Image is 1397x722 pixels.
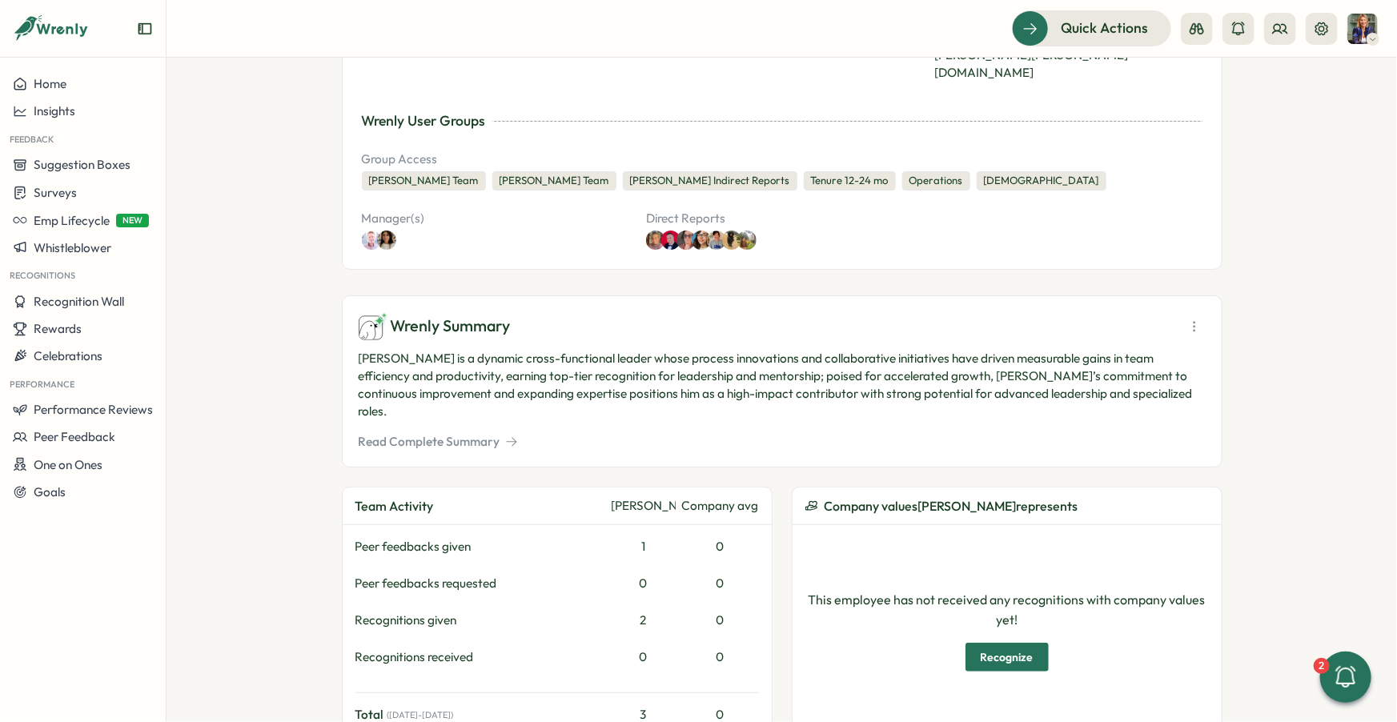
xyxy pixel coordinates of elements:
[34,484,66,499] span: Goals
[646,210,917,227] p: Direct Reports
[34,213,110,228] span: Emp Lifecycle
[805,590,1209,630] p: This employee has not received any recognitions with company values yet!
[825,496,1078,516] span: Company values [PERSON_NAME] represents
[355,538,605,556] div: Peer feedbacks given
[612,497,676,515] div: [PERSON_NAME]
[707,231,726,250] img: Samantha Broomfield
[391,314,511,339] span: Wrenly Summary
[682,538,759,556] div: 0
[381,231,400,250] a: Maria Khoury
[34,402,153,417] span: Performance Reviews
[34,294,124,309] span: Recognition Wall
[34,157,130,172] span: Suggestion Boxes
[34,240,111,255] span: Whistleblower
[362,150,1202,168] p: Group Access
[362,110,486,131] div: Wrenly User Groups
[804,171,896,191] div: Tenure 12-24 mo
[34,76,66,91] span: Home
[646,231,665,250] img: Molly Hayward
[34,429,115,444] span: Peer Feedback
[977,171,1106,191] div: [DEMOGRAPHIC_DATA]
[737,231,757,250] img: Amber Stroyan
[34,457,102,472] span: One on Ones
[355,496,605,516] div: Team Activity
[612,612,676,629] div: 2
[34,185,77,200] span: Surveys
[387,710,454,720] span: ( [DATE] - [DATE] )
[623,171,797,191] div: [PERSON_NAME] Indirect Reports
[704,231,723,250] a: Angel Yebra
[682,575,759,592] div: 0
[359,433,518,451] button: Read Complete Summary
[1320,652,1371,703] button: 2
[682,612,759,629] div: 0
[34,103,75,118] span: Insights
[362,171,486,191] div: [PERSON_NAME] Team
[761,231,781,250] a: Amber Stroyan
[612,648,676,666] div: 0
[722,231,741,250] img: Jay Murphy
[355,612,605,629] div: Recognitions given
[34,348,102,363] span: Celebrations
[1347,14,1378,44] img: Hanna Smith
[1012,10,1171,46] button: Quick Actions
[34,321,82,336] span: Rewards
[682,497,759,515] div: Company avg
[665,231,684,250] a: Steven
[377,231,396,250] img: Maria Khoury
[682,648,759,666] div: 0
[355,648,605,666] div: Recognitions received
[355,575,605,592] div: Peer feedbacks requested
[676,231,696,250] img: Kate Blackburn
[612,575,676,592] div: 0
[902,171,970,191] div: Operations
[359,350,1206,420] p: [PERSON_NAME] is a dynamic cross-functional leader whose process innovations and collaborative in...
[492,171,616,191] div: [PERSON_NAME] Team
[612,538,676,556] div: 1
[692,231,711,250] img: Angel Yebra
[661,231,680,250] img: Steven
[1061,18,1148,38] span: Quick Actions
[116,214,149,227] span: NEW
[137,21,153,37] button: Expand sidebar
[684,231,704,250] a: Kate Blackburn
[965,643,1049,672] button: Recognize
[981,644,1034,671] span: Recognize
[362,210,633,227] p: Manager(s)
[1314,658,1330,674] div: 2
[362,231,381,250] img: Martyn Fagg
